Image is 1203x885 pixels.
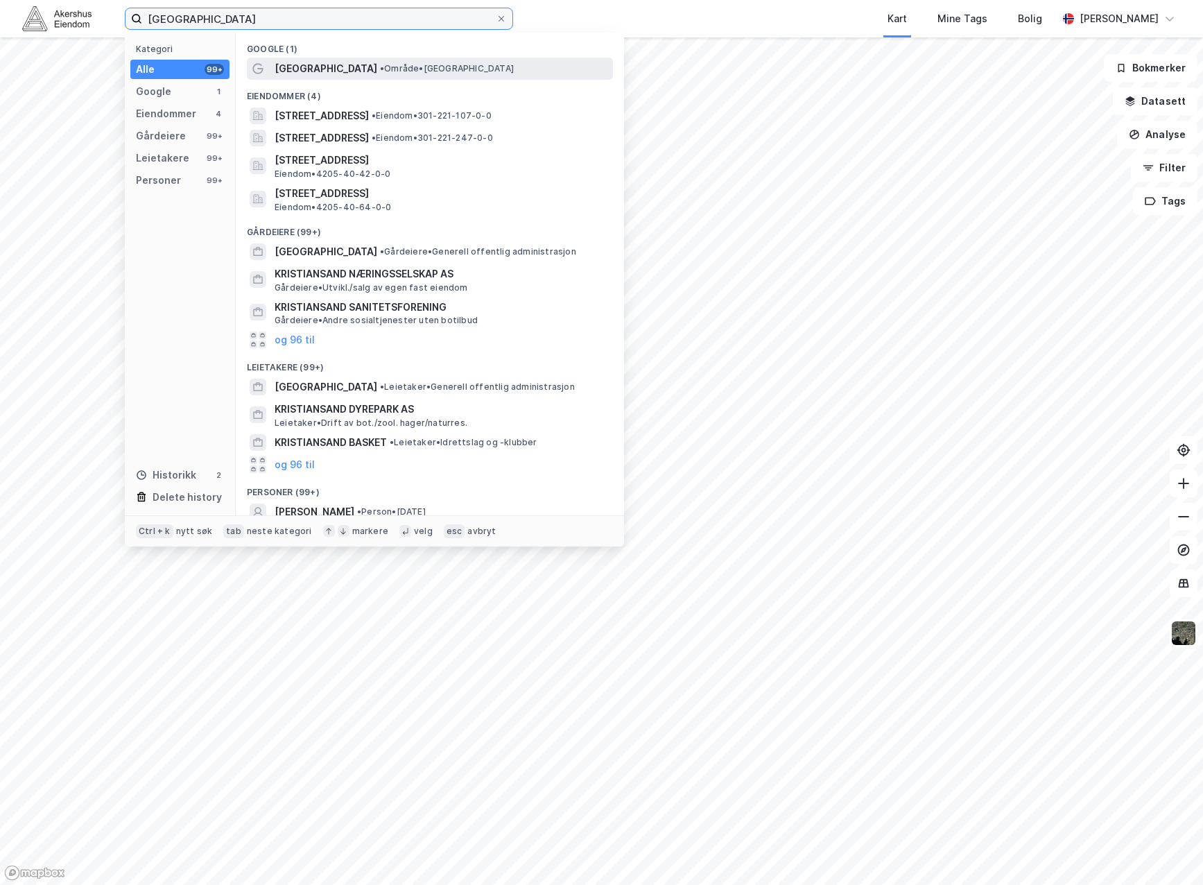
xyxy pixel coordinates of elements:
span: • [372,110,376,121]
span: [STREET_ADDRESS] [275,108,369,124]
div: Kart [888,10,907,27]
span: Eiendom • 4205-40-42-0-0 [275,169,390,180]
div: 1 [213,86,224,97]
div: avbryt [467,526,496,537]
div: 99+ [205,153,224,164]
span: [GEOGRAPHIC_DATA] [275,243,377,260]
span: [STREET_ADDRESS] [275,130,369,146]
div: Eiendommer [136,105,196,122]
button: Analyse [1117,121,1197,148]
div: 2 [213,470,224,481]
span: Eiendom • 4205-40-64-0-0 [275,202,391,213]
button: Tags [1133,187,1197,215]
span: Person • [DATE] [357,506,426,517]
div: markere [352,526,388,537]
span: • [380,63,384,74]
iframe: Chat Widget [1134,818,1203,885]
span: KRISTIANSAND NÆRINGSSELSKAP AS [275,266,607,282]
div: Google (1) [236,33,624,58]
span: KRISTIANSAND SANITETSFORENING [275,299,607,316]
div: Google [136,83,171,100]
button: Filter [1131,154,1197,182]
span: Leietaker • Generell offentlig administrasjon [380,381,575,393]
div: 99+ [205,130,224,141]
div: neste kategori [247,526,312,537]
span: [STREET_ADDRESS] [275,152,607,169]
span: [STREET_ADDRESS] [275,185,607,202]
span: KRISTIANSAND DYREPARK AS [275,401,607,418]
span: • [390,437,394,447]
button: Bokmerker [1104,54,1197,82]
div: 99+ [205,64,224,75]
span: [GEOGRAPHIC_DATA] [275,60,377,77]
div: esc [444,524,465,538]
div: Gårdeiere [136,128,186,144]
span: • [357,506,361,517]
div: Personer [136,172,181,189]
span: • [380,381,384,392]
div: Ctrl + k [136,524,173,538]
span: [GEOGRAPHIC_DATA] [275,379,377,395]
div: Gårdeiere (99+) [236,216,624,241]
span: • [380,246,384,257]
span: KRISTIANSAND BASKET [275,434,387,451]
span: Gårdeiere • Generell offentlig administrasjon [380,246,576,257]
span: [PERSON_NAME] [275,504,354,520]
img: akershus-eiendom-logo.9091f326c980b4bce74ccdd9f866810c.svg [22,6,92,31]
span: Eiendom • 301-221-107-0-0 [372,110,492,121]
span: Eiendom • 301-221-247-0-0 [372,132,493,144]
a: Mapbox homepage [4,865,65,881]
input: Søk på adresse, matrikkel, gårdeiere, leietakere eller personer [142,8,496,29]
div: Delete history [153,489,222,506]
span: • [372,132,376,143]
div: Kategori [136,44,230,54]
div: 99+ [205,175,224,186]
div: [PERSON_NAME] [1080,10,1159,27]
span: Gårdeiere • Andre sosialtjenester uten botilbud [275,315,478,326]
div: Mine Tags [937,10,987,27]
div: velg [414,526,433,537]
span: Gårdeiere • Utvikl./salg av egen fast eiendom [275,282,468,293]
div: nytt søk [176,526,213,537]
button: Datasett [1113,87,1197,115]
span: Leietaker • Drift av bot./zool. hager/naturres. [275,418,467,429]
div: 4 [213,108,224,119]
div: Personer (99+) [236,476,624,501]
div: Bolig [1018,10,1042,27]
div: Leietakere [136,150,189,166]
div: tab [223,524,244,538]
img: 9k= [1170,620,1197,646]
div: Eiendommer (4) [236,80,624,105]
div: Historikk [136,467,196,483]
button: og 96 til [275,456,315,473]
div: Alle [136,61,155,78]
div: Leietakere (99+) [236,351,624,376]
span: Leietaker • Idrettslag og -klubber [390,437,537,448]
span: Område • [GEOGRAPHIC_DATA] [380,63,514,74]
button: og 96 til [275,332,315,348]
div: Kontrollprogram for chat [1134,818,1203,885]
